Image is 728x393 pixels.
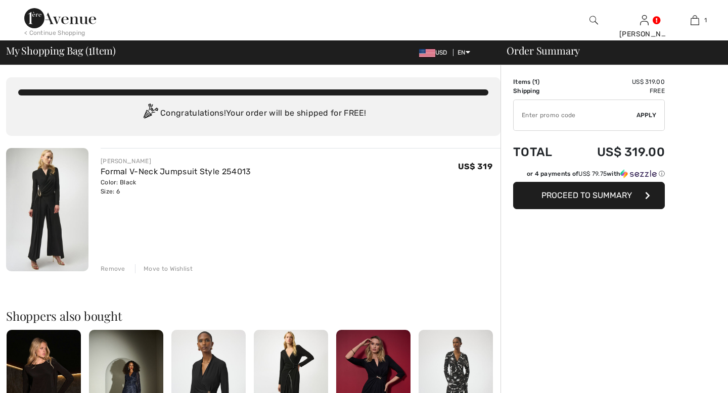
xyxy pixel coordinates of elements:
[101,167,251,176] a: Formal V-Neck Jumpsuit Style 254013
[140,104,160,124] img: Congratulation2.svg
[513,135,569,169] td: Total
[458,162,492,171] span: US$ 319
[636,111,657,120] span: Apply
[101,178,251,196] div: Color: Black Size: 6
[640,15,649,25] a: Sign In
[458,49,470,56] span: EN
[589,14,598,26] img: search the website
[24,28,85,37] div: < Continue Shopping
[419,49,435,57] img: US Dollar
[6,310,500,322] h2: Shoppers also bought
[569,86,665,95] td: Free
[135,264,193,273] div: Move to Wishlist
[704,16,707,25] span: 1
[640,14,649,26] img: My Info
[88,43,92,56] span: 1
[494,45,722,56] div: Order Summary
[620,169,657,178] img: Sezzle
[513,86,569,95] td: Shipping
[6,45,116,56] span: My Shopping Bag ( Item)
[670,14,719,26] a: 1
[419,49,451,56] span: USD
[569,135,665,169] td: US$ 319.00
[569,77,665,86] td: US$ 319.00
[101,264,125,273] div: Remove
[578,170,607,177] span: US$ 79.75
[514,100,636,130] input: Promo code
[6,148,88,271] img: Formal V-Neck Jumpsuit Style 254013
[513,182,665,209] button: Proceed to Summary
[18,104,488,124] div: Congratulations! Your order will be shipped for FREE!
[101,157,251,166] div: [PERSON_NAME]
[513,77,569,86] td: Items ( )
[541,190,632,200] span: Proceed to Summary
[24,8,96,28] img: 1ère Avenue
[527,169,665,178] div: or 4 payments of with
[534,78,537,85] span: 1
[513,169,665,182] div: or 4 payments ofUS$ 79.75withSezzle Click to learn more about Sezzle
[691,14,699,26] img: My Bag
[619,29,669,39] div: [PERSON_NAME]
